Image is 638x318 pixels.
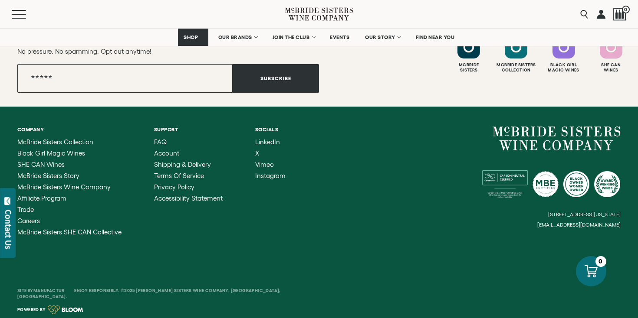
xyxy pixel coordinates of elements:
span: LinkedIn [255,138,280,146]
span: 0 [622,6,630,13]
a: Shipping & Delivery [154,161,223,168]
a: McBride Sisters Wine Company [17,184,122,191]
span: FAQ [154,138,167,146]
a: Instagram [255,172,286,179]
a: Trade [17,206,122,213]
span: Shipping & Delivery [154,161,211,168]
span: McBride Sisters Collection [17,138,93,146]
a: SHOP [178,29,208,46]
span: Trade [17,206,34,213]
a: McBride Sisters SHE CAN Collective [17,229,122,236]
span: Black Girl Magic Wines [17,149,85,157]
a: Terms of Service [154,172,223,179]
a: JOIN THE CLUB [267,29,320,46]
a: McBride Sisters Collection [17,139,122,146]
small: [EMAIL_ADDRESS][DOMAIN_NAME] [537,222,621,228]
span: McBride Sisters Wine Company [17,183,111,191]
a: SHE CAN Wines [17,161,122,168]
span: JOIN THE CLUB [273,34,310,40]
span: Terms of Service [154,172,204,179]
a: OUR STORY [359,29,406,46]
a: X [255,150,286,157]
span: Site By [17,288,66,293]
span: Privacy Policy [154,183,194,191]
a: Follow Black Girl Magic Wines on Instagram Black GirlMagic Wines [541,36,586,73]
a: Privacy Policy [154,184,223,191]
span: SHOP [184,34,198,40]
div: Black Girl Magic Wines [541,62,586,73]
a: Manufactur [33,288,65,293]
span: Vimeo [255,161,274,168]
a: FAQ [154,139,223,146]
span: Enjoy Responsibly. ©2025 [PERSON_NAME] Sisters Wine Company, [GEOGRAPHIC_DATA], [GEOGRAPHIC_DATA]. [17,288,281,299]
div: Mcbride Sisters Collection [493,62,539,73]
a: Black Girl Magic Wines [17,150,122,157]
span: OUR BRANDS [218,34,252,40]
a: Follow McBride Sisters Collection on Instagram Mcbride SistersCollection [493,36,539,73]
a: OUR BRANDS [213,29,263,46]
a: Follow SHE CAN Wines on Instagram She CanWines [589,36,634,73]
div: Contact Us [4,210,13,249]
a: Affiliate Program [17,195,122,202]
span: Powered by [17,308,46,312]
div: She Can Wines [589,62,634,73]
small: [STREET_ADDRESS][US_STATE] [548,211,621,217]
span: X [255,149,259,157]
a: Vimeo [255,161,286,168]
a: McBride Sisters Story [17,172,122,179]
span: Account [154,149,179,157]
span: Affiliate Program [17,195,66,202]
span: Careers [17,217,40,224]
a: Follow McBride Sisters on Instagram McbrideSisters [446,36,491,73]
a: McBride Sisters Wine Company [493,127,621,151]
span: FIND NEAR YOU [416,34,455,40]
a: EVENTS [324,29,355,46]
div: 0 [595,256,606,267]
span: McBride Sisters Story [17,172,79,179]
span: EVENTS [330,34,349,40]
div: Mcbride Sisters [446,62,491,73]
button: Subscribe [233,64,319,93]
a: FIND NEAR YOU [410,29,460,46]
a: Account [154,150,223,157]
input: Email [17,64,233,93]
span: SHE CAN Wines [17,161,65,168]
a: Accessibility Statement [154,195,223,202]
span: Instagram [255,172,286,179]
button: Mobile Menu Trigger [12,10,43,19]
span: OUR STORY [365,34,395,40]
a: LinkedIn [255,139,286,146]
a: Careers [17,217,122,224]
